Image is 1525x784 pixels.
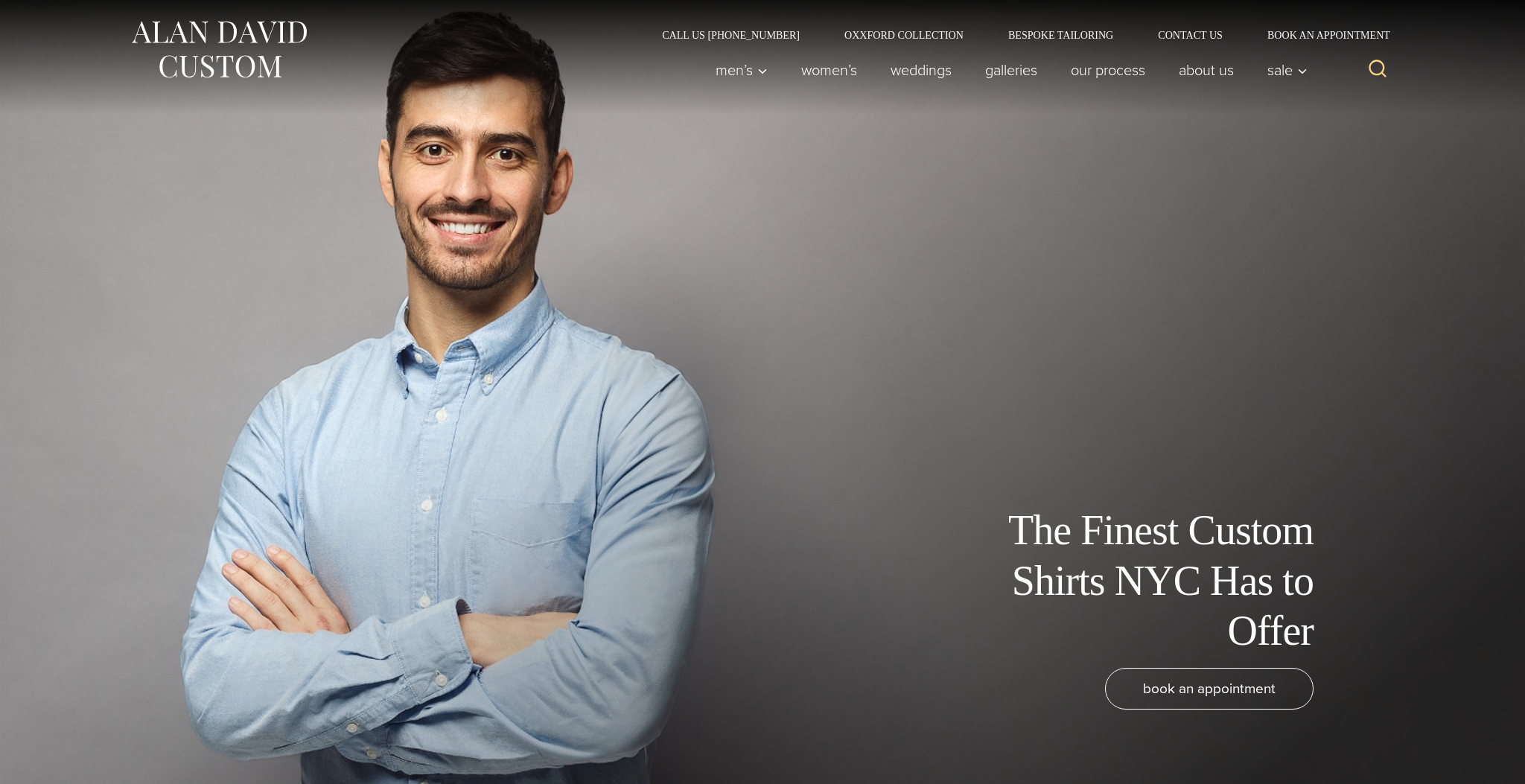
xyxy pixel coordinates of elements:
a: Galleries [969,55,1054,85]
nav: Secondary Navigation [640,30,1395,40]
a: Bespoke Tailoring [986,30,1136,40]
a: Our Process [1054,55,1162,85]
a: Contact Us [1136,30,1245,40]
a: weddings [874,55,969,85]
a: Book an Appointment [1245,30,1395,40]
button: View Search Form [1360,52,1395,88]
a: Women’s [785,55,874,85]
span: Men’s [716,63,768,77]
a: book an appointment [1105,668,1314,710]
a: Call Us [PHONE_NUMBER] [640,30,822,40]
span: book an appointment [1143,678,1276,699]
span: Sale [1267,63,1308,77]
a: About Us [1162,55,1251,85]
nav: Primary Navigation [699,55,1316,85]
a: Oxxford Collection [822,30,986,40]
img: Alan David Custom [130,16,308,83]
h1: The Finest Custom Shirts NYC Has to Offer [978,506,1314,656]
